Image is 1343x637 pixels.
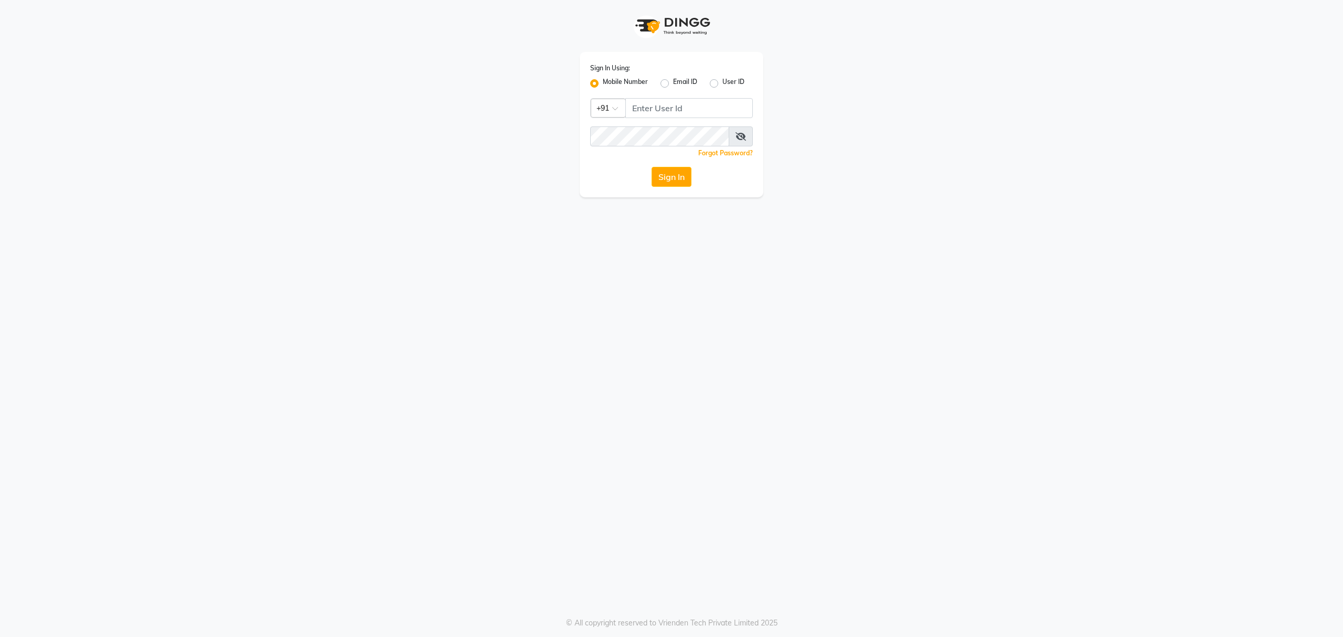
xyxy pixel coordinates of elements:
a: Forgot Password? [698,149,753,157]
button: Sign In [652,167,691,187]
label: Mobile Number [603,77,648,90]
input: Username [625,98,753,118]
label: Sign In Using: [590,63,630,73]
img: logo1.svg [630,10,713,41]
label: User ID [722,77,744,90]
label: Email ID [673,77,697,90]
input: Username [590,126,729,146]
